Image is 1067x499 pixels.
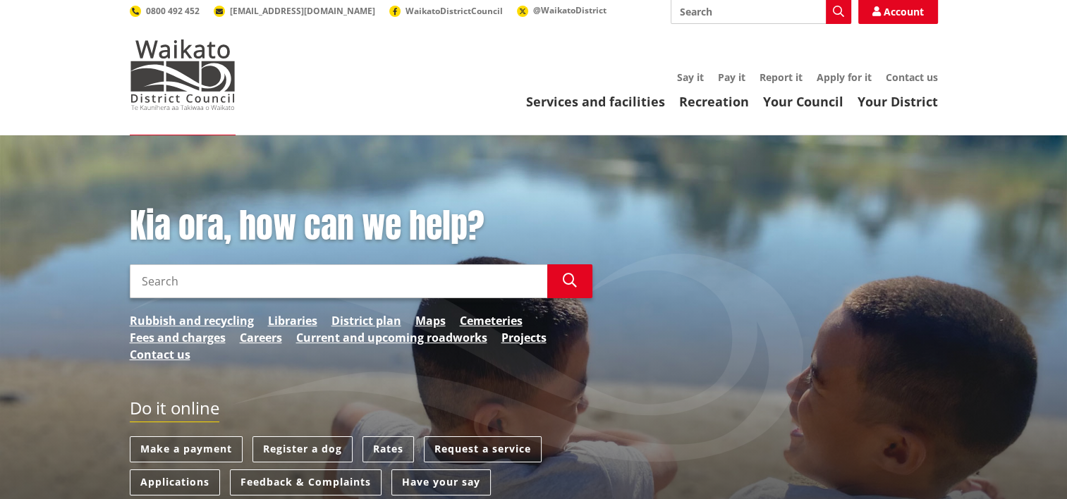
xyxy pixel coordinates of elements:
[130,312,254,329] a: Rubbish and recycling
[240,329,282,346] a: Careers
[130,264,547,298] input: Search input
[130,206,592,247] h1: Kia ora, how can we help?
[1002,440,1053,491] iframe: Messenger Launcher
[130,436,243,462] a: Make a payment
[252,436,353,462] a: Register a dog
[415,312,446,329] a: Maps
[817,70,872,84] a: Apply for it
[533,4,606,16] span: @WaikatoDistrict
[501,329,547,346] a: Projects
[517,4,606,16] a: @WaikatoDistrict
[130,469,220,495] a: Applications
[362,436,414,462] a: Rates
[460,312,523,329] a: Cemeteries
[230,469,382,495] a: Feedback & Complaints
[391,469,491,495] a: Have your say
[130,398,219,423] h2: Do it online
[763,93,843,110] a: Your Council
[214,5,375,17] a: [EMAIL_ADDRESS][DOMAIN_NAME]
[130,39,236,110] img: Waikato District Council - Te Kaunihera aa Takiwaa o Waikato
[130,346,190,363] a: Contact us
[296,329,487,346] a: Current and upcoming roadworks
[526,93,665,110] a: Services and facilities
[406,5,503,17] span: WaikatoDistrictCouncil
[886,70,938,84] a: Contact us
[858,93,938,110] a: Your District
[146,5,200,17] span: 0800 492 452
[130,5,200,17] a: 0800 492 452
[331,312,401,329] a: District plan
[130,329,226,346] a: Fees and charges
[268,312,317,329] a: Libraries
[424,436,542,462] a: Request a service
[760,70,803,84] a: Report it
[389,5,503,17] a: WaikatoDistrictCouncil
[230,5,375,17] span: [EMAIL_ADDRESS][DOMAIN_NAME]
[718,70,745,84] a: Pay it
[677,70,704,84] a: Say it
[679,93,749,110] a: Recreation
